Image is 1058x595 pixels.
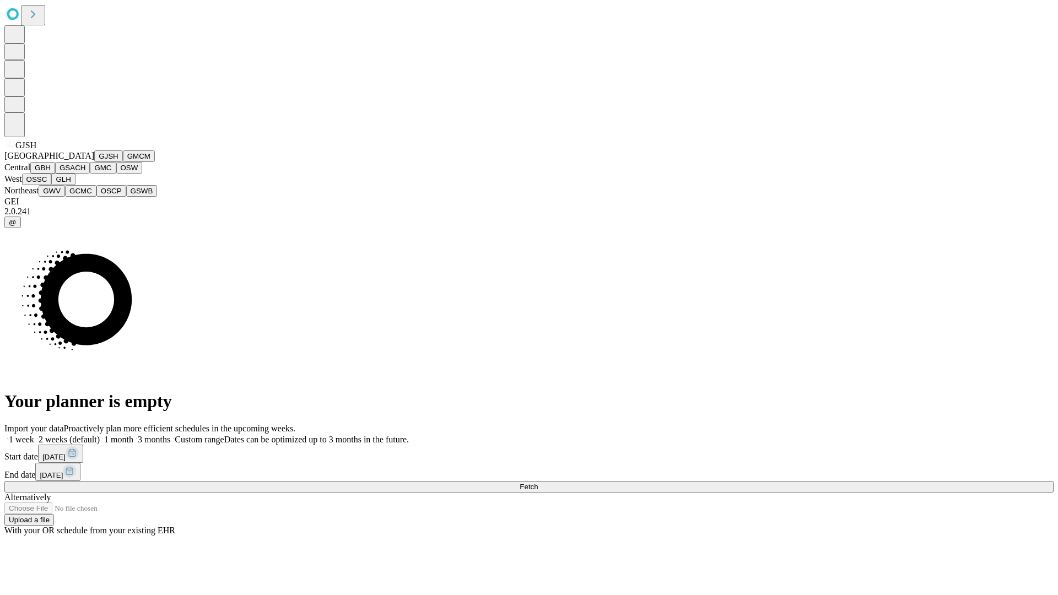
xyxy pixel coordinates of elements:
[4,424,64,433] span: Import your data
[94,150,123,162] button: GJSH
[224,435,409,444] span: Dates can be optimized up to 3 months in the future.
[15,140,36,150] span: GJSH
[4,526,175,535] span: With your OR schedule from your existing EHR
[4,186,39,195] span: Northeast
[4,481,1054,493] button: Fetch
[123,150,155,162] button: GMCM
[90,162,116,174] button: GMC
[9,218,17,226] span: @
[40,471,63,479] span: [DATE]
[39,185,65,197] button: GWV
[520,483,538,491] span: Fetch
[4,207,1054,217] div: 2.0.241
[4,391,1054,412] h1: Your planner is empty
[138,435,170,444] span: 3 months
[30,162,55,174] button: GBH
[116,162,143,174] button: OSW
[42,453,66,461] span: [DATE]
[4,217,21,228] button: @
[9,435,34,444] span: 1 week
[39,435,100,444] span: 2 weeks (default)
[35,463,80,481] button: [DATE]
[175,435,224,444] span: Custom range
[4,163,30,172] span: Central
[4,151,94,160] span: [GEOGRAPHIC_DATA]
[104,435,133,444] span: 1 month
[4,197,1054,207] div: GEI
[4,174,22,183] span: West
[126,185,158,197] button: GSWB
[38,445,83,463] button: [DATE]
[55,162,90,174] button: GSACH
[96,185,126,197] button: OSCP
[64,424,295,433] span: Proactively plan more efficient schedules in the upcoming weeks.
[65,185,96,197] button: GCMC
[4,463,1054,481] div: End date
[22,174,52,185] button: OSSC
[4,514,54,526] button: Upload a file
[51,174,75,185] button: GLH
[4,445,1054,463] div: Start date
[4,493,51,502] span: Alternatively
